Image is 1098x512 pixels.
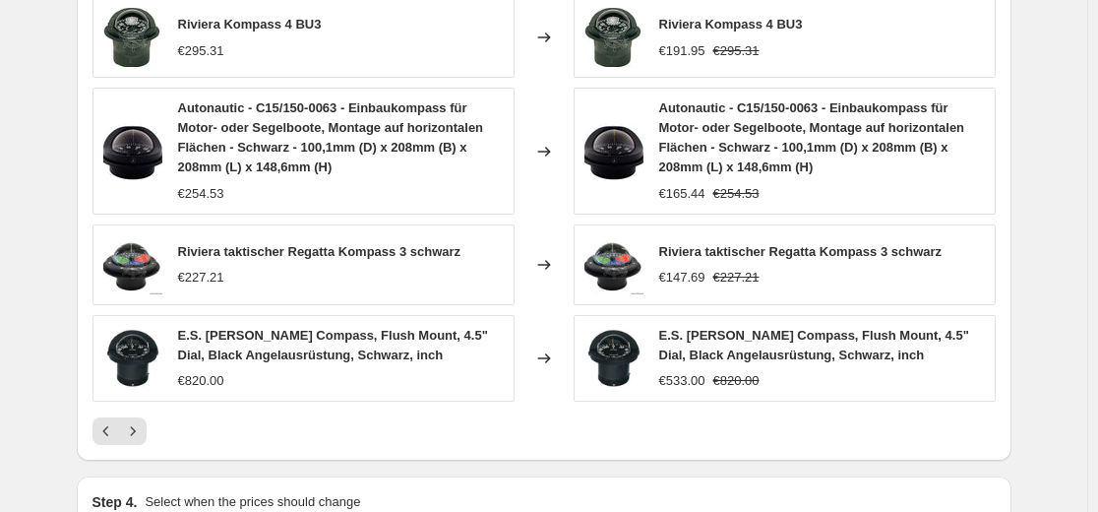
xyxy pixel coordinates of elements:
img: 61U_HntHSFL_80x.jpg [584,329,643,388]
img: 418f60k_ykL_80x.jpg [103,122,162,181]
strike: €254.53 [713,184,760,204]
div: €254.53 [178,184,224,204]
div: €191.95 [659,41,705,61]
div: €295.31 [178,41,224,61]
strike: €295.31 [713,41,760,61]
p: Select when the prices should change [145,492,360,512]
span: E.S. [PERSON_NAME] Compass, Flush Mount, 4.5" Dial, Black Angelausrüstung, Schwarz, inch [659,328,969,362]
span: Autonautic - C15/150-0063 - Einbaukompass für Motor- oder Segelboote, Montage auf horizontalen Fl... [659,100,965,174]
div: €820.00 [178,371,224,391]
span: Riviera Kompass 4 BU3 [178,17,322,32]
strike: €227.21 [713,268,760,288]
img: 61U_HntHSFL_80x.jpg [103,329,162,388]
button: Previous [92,417,120,445]
span: E.S. [PERSON_NAME] Compass, Flush Mount, 4.5" Dial, Black Angelausrüstung, Schwarz, inch [178,328,488,362]
div: €533.00 [659,371,705,391]
span: Riviera Kompass 4 BU3 [659,17,803,32]
h2: Step 4. [92,492,138,512]
img: 51fIoLUvwoL_80x.jpg [103,235,162,294]
button: Next [119,417,147,445]
span: Riviera taktischer Regatta Kompass 3 schwarz [178,244,461,259]
div: €147.69 [659,268,705,288]
img: 51aUI9ekxhL_01670b5a-891a-41db-92e3-3b21108b4449_80x.jpg [103,8,162,67]
img: 51fIoLUvwoL_80x.jpg [584,235,643,294]
strike: €820.00 [713,371,760,391]
div: €165.44 [659,184,705,204]
img: 418f60k_ykL_80x.jpg [584,122,643,181]
nav: Pagination [92,417,147,445]
div: €227.21 [178,268,224,288]
span: Riviera taktischer Regatta Kompass 3 schwarz [659,244,943,259]
span: Autonautic - C15/150-0063 - Einbaukompass für Motor- oder Segelboote, Montage auf horizontalen Fl... [178,100,484,174]
img: 51aUI9ekxhL_01670b5a-891a-41db-92e3-3b21108b4449_80x.jpg [584,8,643,67]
